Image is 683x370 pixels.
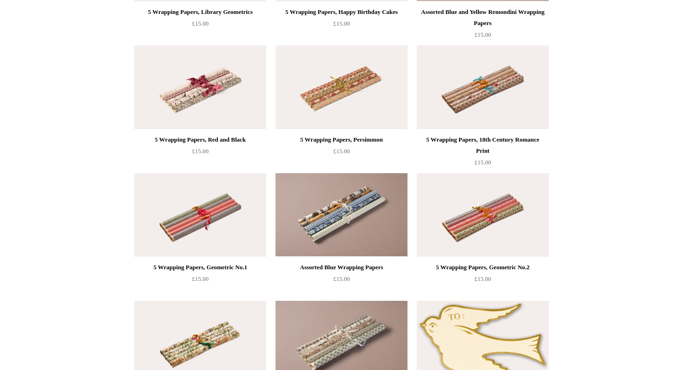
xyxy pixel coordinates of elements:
[134,45,266,129] img: 5 Wrapping Papers, Red and Black
[137,134,264,145] div: 5 Wrapping Papers, Red and Black
[278,134,405,145] div: 5 Wrapping Papers, Persimmon
[276,45,407,129] a: 5 Wrapping Papers, Persimmon 5 Wrapping Papers, Persimmon
[134,134,266,172] a: 5 Wrapping Papers, Red and Black £15.00
[192,20,209,27] span: £15.00
[419,134,546,156] div: 5 Wrapping Papers, 18th Century Romance Print
[333,275,350,282] span: £15.00
[137,262,264,273] div: 5 Wrapping Papers, Geometric No.1
[134,173,266,257] a: 5 Wrapping Papers, Geometric No.1 5 Wrapping Papers, Geometric No.1
[276,45,407,129] img: 5 Wrapping Papers, Persimmon
[417,6,549,45] a: Assorted Blue and Yellow Remondini Wrapping Papers £15.00
[134,173,266,257] img: 5 Wrapping Papers, Geometric No.1
[278,6,405,18] div: 5 Wrapping Papers, Happy Birthday Cakes
[417,262,549,300] a: 5 Wrapping Papers, Geometric No.2 £15.00
[276,173,407,257] a: Assorted Blue Wrapping Papers Assorted Blue Wrapping Papers
[276,6,407,45] a: 5 Wrapping Papers, Happy Birthday Cakes £15.00
[417,134,549,172] a: 5 Wrapping Papers, 18th Century Romance Print £15.00
[333,148,350,155] span: £15.00
[192,275,209,282] span: £15.00
[474,159,491,166] span: £15.00
[276,173,407,257] img: Assorted Blue Wrapping Papers
[474,31,491,38] span: £15.00
[192,148,209,155] span: £15.00
[417,45,549,129] img: 5 Wrapping Papers, 18th Century Romance Print
[474,275,491,282] span: £15.00
[134,45,266,129] a: 5 Wrapping Papers, Red and Black 5 Wrapping Papers, Red and Black
[419,6,546,29] div: Assorted Blue and Yellow Remondini Wrapping Papers
[417,45,549,129] a: 5 Wrapping Papers, 18th Century Romance Print 5 Wrapping Papers, 18th Century Romance Print
[134,6,266,45] a: 5 Wrapping Papers, Library Geometrics £15.00
[276,262,407,300] a: Assorted Blue Wrapping Papers £15.00
[419,262,546,273] div: 5 Wrapping Papers, Geometric No.2
[417,173,549,257] a: 5 Wrapping Papers, Geometric No.2 5 Wrapping Papers, Geometric No.2
[333,20,350,27] span: £15.00
[278,262,405,273] div: Assorted Blue Wrapping Papers
[417,173,549,257] img: 5 Wrapping Papers, Geometric No.2
[134,262,266,300] a: 5 Wrapping Papers, Geometric No.1 £15.00
[276,134,407,172] a: 5 Wrapping Papers, Persimmon £15.00
[137,6,264,18] div: 5 Wrapping Papers, Library Geometrics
